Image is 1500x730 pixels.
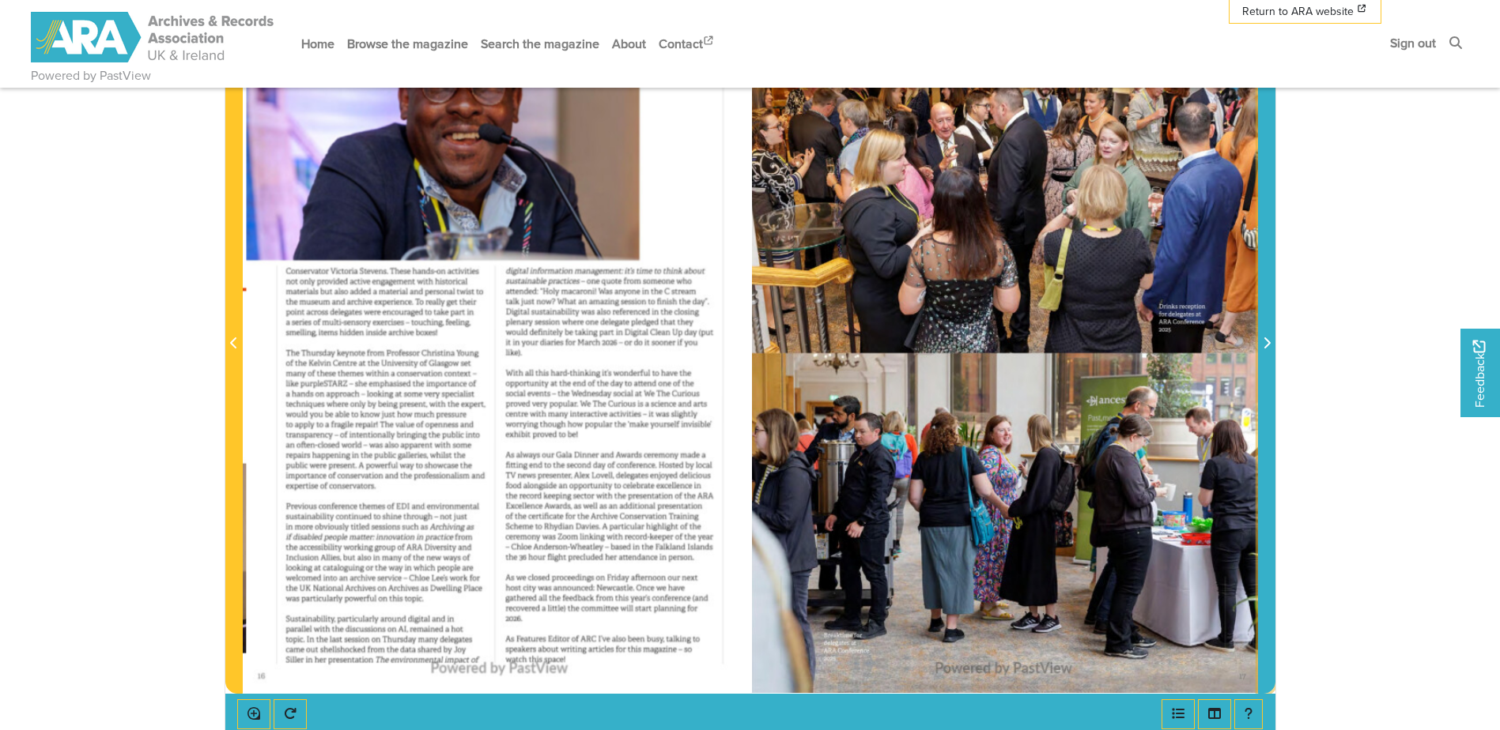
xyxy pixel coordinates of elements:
button: Help [1234,699,1263,729]
span: Return to ARA website [1242,3,1354,20]
span: Feedback [1470,340,1489,407]
a: Sign out [1384,22,1442,64]
a: Search the magazine [474,23,606,65]
a: Browse the magazine [341,23,474,65]
a: ARA - ARC Magazine | Powered by PastView logo [31,3,276,72]
img: ARA - ARC Magazine | Powered by PastView [31,12,276,62]
button: Thumbnails [1198,699,1231,729]
a: Powered by PastView [31,66,151,85]
button: Enable or disable loupe tool (Alt+L) [237,699,270,729]
button: Open metadata window [1162,699,1195,729]
a: About [606,23,652,65]
a: Home [295,23,341,65]
a: Contact [652,23,722,65]
a: Would you like to provide feedback? [1460,329,1500,417]
button: Rotate the book [274,699,307,729]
